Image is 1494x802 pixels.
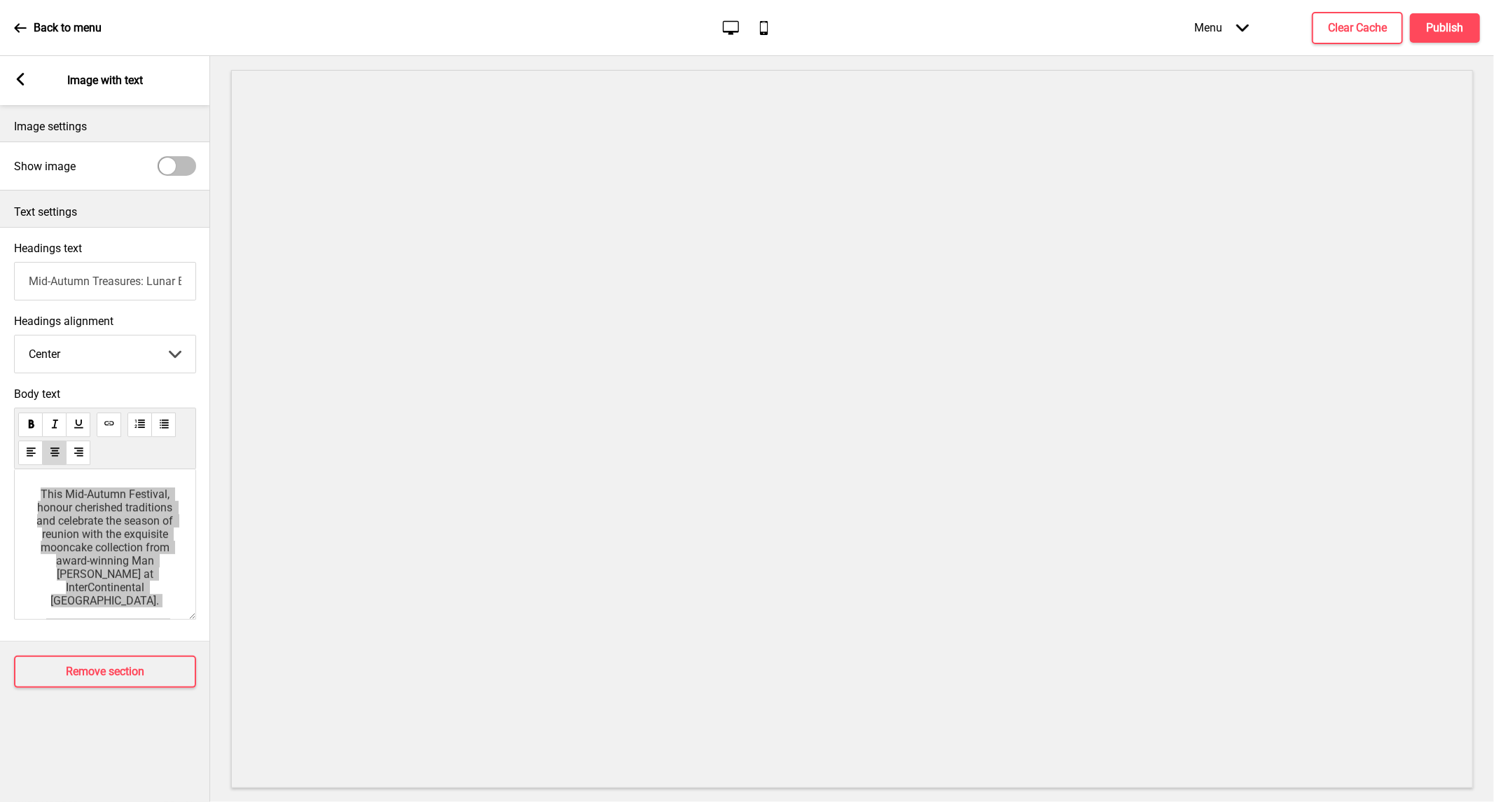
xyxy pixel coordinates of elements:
h4: Publish [1427,20,1464,36]
p: Text settings [14,205,196,220]
p: Image with text [67,73,143,88]
label: Headings text [14,242,82,255]
p: Back to menu [34,20,102,36]
h4: Clear Cache [1328,20,1387,36]
button: link [97,413,121,437]
button: alignRight [66,441,90,465]
span: This year, the restaurant introduces four refined snow skin mooncakes infused with delicate, tea-... [29,618,184,738]
span: Body text [14,387,196,401]
button: underline [66,413,90,437]
button: Remove section [14,656,196,688]
a: Back to menu [14,9,102,47]
button: unorderedList [151,413,176,437]
button: orderedList [127,413,152,437]
div: Menu [1180,7,1263,48]
span: This Mid-Autumn Festival, honour cherished traditions and celebrate the season of reunion with th... [37,488,177,607]
p: Image settings [14,119,196,134]
h4: Remove section [66,664,144,679]
label: Headings alignment [14,314,196,328]
button: alignCenter [42,441,67,465]
button: Clear Cache [1312,12,1403,44]
button: italic [42,413,67,437]
button: alignLeft [18,441,43,465]
button: Publish [1410,13,1480,43]
button: bold [18,413,43,437]
label: Show image [14,160,76,173]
